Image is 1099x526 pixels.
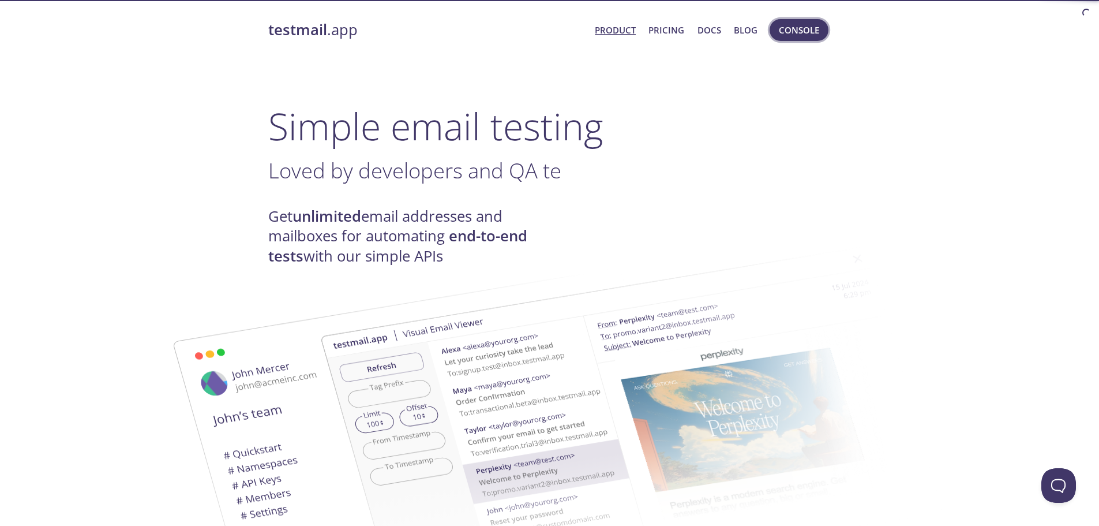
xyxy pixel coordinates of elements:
a: testmail.app [268,20,586,40]
h4: Get email addresses and mailboxes for automating with our simple APIs [268,207,550,266]
h1: Simple email testing [268,104,831,148]
button: Console [770,19,828,41]
a: Product [595,23,636,38]
a: Docs [697,23,721,38]
a: Blog [734,23,757,38]
span: Loved by developers and QA te [268,156,561,185]
strong: unlimited [292,206,361,226]
iframe: Help Scout Beacon - Open [1041,468,1076,503]
a: Pricing [648,23,684,38]
strong: end-to-end tests [268,226,527,266]
span: Console [779,23,819,38]
strong: testmail [268,20,327,40]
